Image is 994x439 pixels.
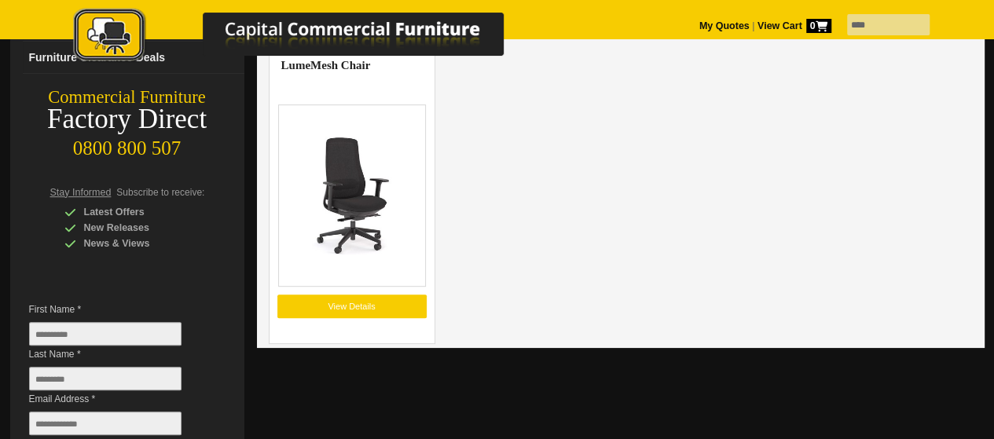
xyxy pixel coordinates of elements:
input: Last Name * [29,367,182,390]
a: My Quotes [699,20,750,31]
img: Capital Commercial Furniture Logo [30,8,580,65]
div: Commercial Furniture [10,86,244,108]
a: Furniture Clearance Deals [23,42,244,74]
strong: View Cart [757,20,831,31]
a: Capital Commercial Furniture Logo [30,8,580,70]
span: Stay Informed [50,187,112,198]
span: First Name * [29,302,205,317]
input: First Name * [29,322,182,346]
span: Last Name * [29,346,205,362]
div: 0800 800 507 [10,130,244,159]
input: Email Address * [29,412,182,435]
span: 0 [806,19,831,33]
a: View Details [277,294,427,318]
span: Email Address * [29,391,205,407]
span: Subscribe to receive: [116,187,204,198]
div: New Releases [64,220,214,236]
div: Latest Offers [64,204,214,220]
div: News & Views [64,236,214,251]
div: Factory Direct [10,108,244,130]
a: View Cart0 [754,20,831,31]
